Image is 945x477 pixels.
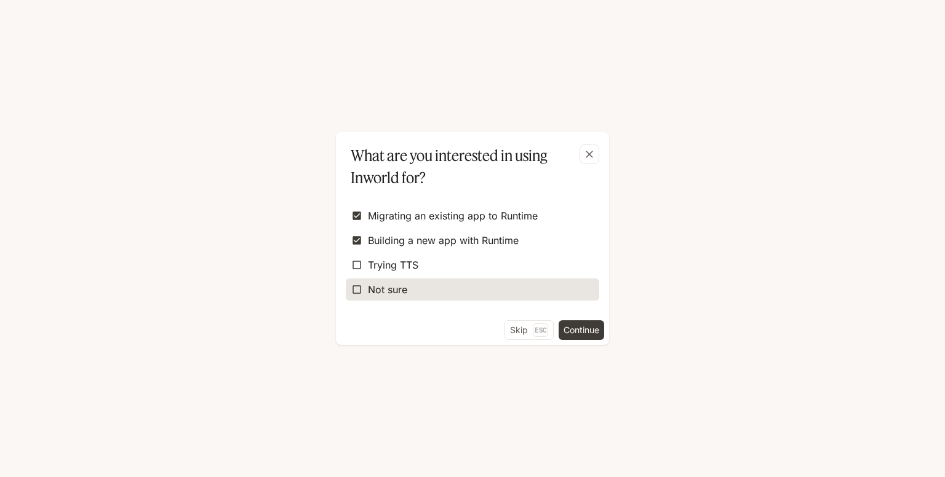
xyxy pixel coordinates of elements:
p: What are you interested in using Inworld for? [351,144,589,189]
p: Esc [533,323,548,337]
button: SkipEsc [504,320,554,340]
span: Trying TTS [368,258,418,272]
span: Not sure [368,282,407,297]
button: Continue [559,320,604,340]
span: Migrating an existing app to Runtime [368,208,538,223]
span: Building a new app with Runtime [368,233,519,248]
